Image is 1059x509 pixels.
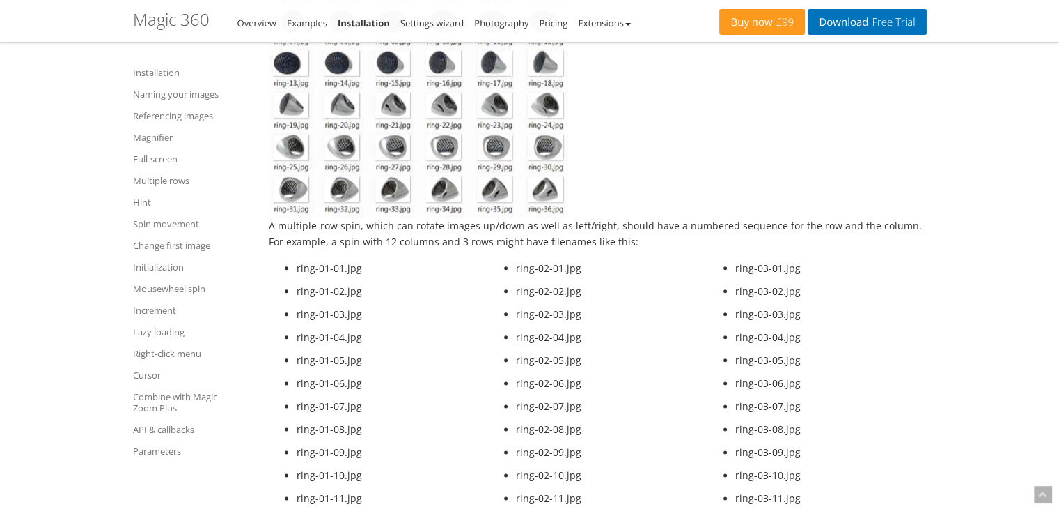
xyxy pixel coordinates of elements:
[735,421,927,437] li: ring-03-08.jpg
[133,259,251,275] a: Initialization
[133,237,251,254] a: Change first image
[297,352,488,368] li: ring-01-05.jpg
[868,17,915,28] span: Free Trial
[133,302,251,319] a: Increment
[539,17,567,29] a: Pricing
[773,17,794,28] span: £99
[735,260,927,276] li: ring-03-01.jpg
[133,64,251,81] a: Installation
[297,467,488,483] li: ring-01-10.jpg
[516,467,707,483] li: ring-02-10.jpg
[133,10,210,29] h1: Magic 360
[735,306,927,322] li: ring-03-03.jpg
[297,490,488,506] li: ring-01-11.jpg
[474,17,528,29] a: Photography
[735,444,927,460] li: ring-03-09.jpg
[400,17,464,29] a: Settings wizard
[287,17,327,29] a: Examples
[133,345,251,362] a: Right-click menu
[808,9,926,35] a: DownloadFree Trial
[297,421,488,437] li: ring-01-08.jpg
[133,367,251,383] a: Cursor
[516,260,707,276] li: ring-02-01.jpg
[133,280,251,297] a: Mousewheel spin
[735,490,927,506] li: ring-03-11.jpg
[516,306,707,322] li: ring-02-03.jpg
[516,375,707,391] li: ring-02-06.jpg
[133,443,251,459] a: Parameters
[133,421,251,438] a: API & callbacks
[297,260,488,276] li: ring-01-01.jpg
[735,467,927,483] li: ring-03-10.jpg
[516,283,707,299] li: ring-02-02.jpg
[735,398,927,414] li: ring-03-07.jpg
[297,329,488,345] li: ring-01-04.jpg
[133,151,251,167] a: Full-screen
[237,17,276,29] a: Overview
[735,375,927,391] li: ring-03-06.jpg
[719,9,805,35] a: Buy now£99
[269,218,927,250] p: A multiple-row spin, which can rotate images up/down as well as left/right, should have a numbere...
[516,421,707,437] li: ring-02-08.jpg
[516,398,707,414] li: ring-02-07.jpg
[516,352,707,368] li: ring-02-05.jpg
[133,107,251,124] a: Referencing images
[133,86,251,102] a: Naming your images
[133,324,251,340] a: Lazy loading
[133,194,251,211] a: Hint
[133,388,251,416] a: Combine with Magic Zoom Plus
[133,172,251,189] a: Multiple rows
[516,329,707,345] li: ring-02-04.jpg
[338,17,390,29] a: Installation
[735,283,927,299] li: ring-03-02.jpg
[297,283,488,299] li: ring-01-02.jpg
[297,306,488,322] li: ring-01-03.jpg
[516,490,707,506] li: ring-02-11.jpg
[516,444,707,460] li: ring-02-09.jpg
[578,17,630,29] a: Extensions
[133,129,251,146] a: Magnifier
[735,352,927,368] li: ring-03-05.jpg
[297,444,488,460] li: ring-01-09.jpg
[735,329,927,345] li: ring-03-04.jpg
[297,375,488,391] li: ring-01-06.jpg
[133,215,251,232] a: Spin movement
[297,398,488,414] li: ring-01-07.jpg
